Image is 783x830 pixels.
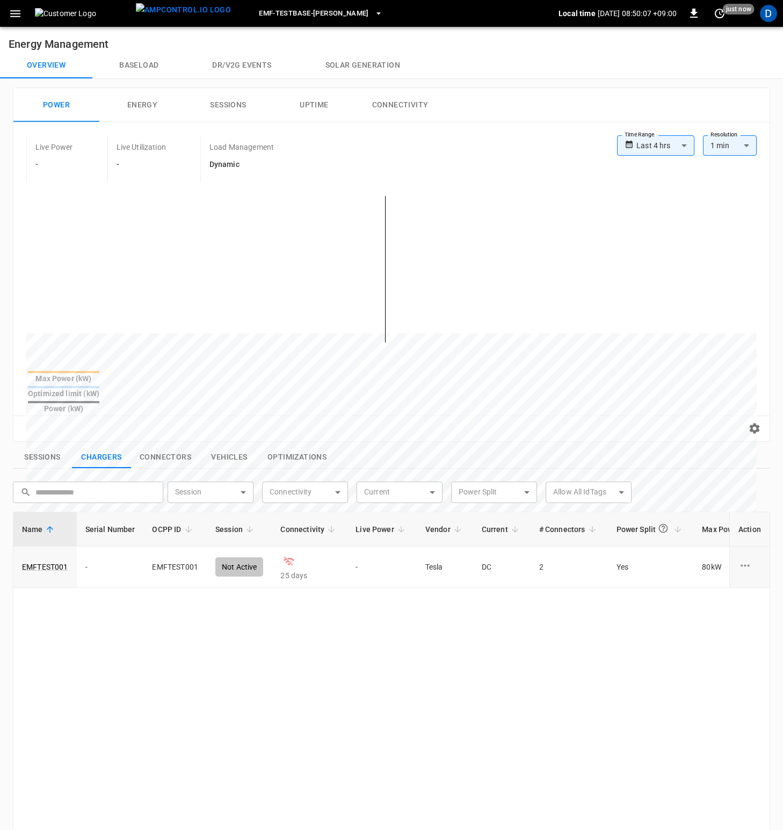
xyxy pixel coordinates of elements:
[598,8,677,19] p: [DATE] 08:50:07 +09:00
[702,523,754,536] span: Max Power
[22,523,57,536] span: Name
[92,53,185,78] button: Baseload
[215,523,257,536] span: Session
[35,142,73,152] p: Live Power
[136,3,231,17] img: ampcontrol.io logo
[425,523,465,536] span: Vendor
[22,562,68,572] a: EMFTEST001
[13,446,72,469] button: show latest sessions
[729,512,770,547] th: Action
[357,88,443,122] button: Connectivity
[209,142,274,152] p: Load Management
[559,8,596,19] p: Local time
[625,130,655,139] label: Time Range
[693,547,763,588] td: 80 kW
[77,512,144,547] th: Serial Number
[259,446,335,469] button: show latest optimizations
[760,5,777,22] div: profile-icon
[255,3,387,24] button: eMF-Testbase-[PERSON_NAME]
[723,4,755,14] span: just now
[539,523,599,536] span: # Connectors
[152,523,195,536] span: OCPP ID
[259,8,369,20] span: eMF-Testbase-[PERSON_NAME]
[299,53,427,78] button: Solar generation
[482,523,522,536] span: Current
[271,88,357,122] button: Uptime
[185,53,298,78] button: Dr/V2G events
[711,130,737,139] label: Resolution
[711,5,728,22] button: set refresh interval
[35,8,132,19] img: Customer Logo
[636,135,694,156] div: Last 4 hrs
[99,88,185,122] button: Energy
[13,88,99,122] button: Power
[185,88,271,122] button: Sessions
[617,519,685,540] span: Power Split
[117,159,166,171] h6: -
[703,135,757,156] div: 1 min
[209,159,274,171] h6: Dynamic
[200,446,259,469] button: show latest vehicles
[738,559,761,575] div: charge point options
[35,159,73,171] h6: -
[72,446,131,469] button: show latest charge points
[280,523,338,536] span: Connectivity
[117,142,166,152] p: Live Utilization
[131,446,200,469] button: show latest connectors
[356,523,408,536] span: Live Power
